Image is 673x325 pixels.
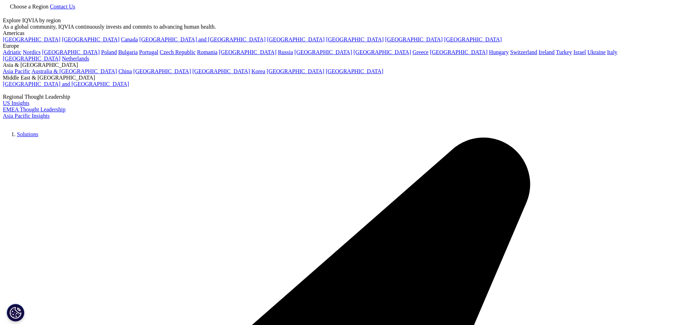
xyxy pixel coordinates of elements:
a: Turkey [556,49,572,55]
a: Israel [573,49,586,55]
a: Hungary [489,49,509,55]
a: Contact Us [50,4,75,10]
span: Choose a Region [10,4,48,10]
div: Europe [3,43,670,49]
a: Russia [278,49,293,55]
a: Italy [607,49,617,55]
a: Asia Pacific Insights [3,113,49,119]
a: [GEOGRAPHIC_DATA] [42,49,100,55]
a: Netherlands [62,56,89,62]
a: [GEOGRAPHIC_DATA] [3,36,60,42]
a: Romania [197,49,218,55]
a: Ireland [539,49,555,55]
a: Nordics [23,49,41,55]
a: Australia & [GEOGRAPHIC_DATA] [31,68,117,74]
div: Regional Thought Leadership [3,94,670,100]
a: [GEOGRAPHIC_DATA] [3,56,60,62]
a: [GEOGRAPHIC_DATA] [444,36,502,42]
div: As a global community, IQVIA continuously invests and commits to advancing human health. [3,24,670,30]
div: Middle East & [GEOGRAPHIC_DATA] [3,75,670,81]
a: Solutions [17,131,38,137]
a: Poland [101,49,117,55]
a: [GEOGRAPHIC_DATA] [294,49,352,55]
a: Canada [121,36,138,42]
div: Asia & [GEOGRAPHIC_DATA] [3,62,670,68]
a: [GEOGRAPHIC_DATA] and [GEOGRAPHIC_DATA] [139,36,265,42]
a: [GEOGRAPHIC_DATA] [133,68,191,74]
div: Explore IQVIA by region [3,17,670,24]
a: Bulgaria [118,49,138,55]
a: [GEOGRAPHIC_DATA] [385,36,443,42]
a: Portugal [139,49,158,55]
a: Asia Pacific [3,68,30,74]
a: Czech Republic [160,49,196,55]
a: Greece [413,49,429,55]
a: [GEOGRAPHIC_DATA] [267,68,324,74]
a: [GEOGRAPHIC_DATA] [326,68,383,74]
a: [GEOGRAPHIC_DATA] [430,49,488,55]
button: Cookies Settings [7,304,24,321]
a: [GEOGRAPHIC_DATA] [219,49,277,55]
a: Switzerland [510,49,537,55]
a: [GEOGRAPHIC_DATA] [193,68,250,74]
a: [GEOGRAPHIC_DATA] [354,49,411,55]
a: US Insights [3,100,29,106]
a: China [118,68,132,74]
a: [GEOGRAPHIC_DATA] [267,36,325,42]
a: EMEA Thought Leadership [3,106,65,112]
a: Adriatic [3,49,21,55]
a: Ukraine [588,49,606,55]
a: [GEOGRAPHIC_DATA] [62,36,119,42]
div: Americas [3,30,670,36]
a: [GEOGRAPHIC_DATA] and [GEOGRAPHIC_DATA] [3,81,129,87]
a: Korea [252,68,265,74]
a: [GEOGRAPHIC_DATA] [326,36,384,42]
